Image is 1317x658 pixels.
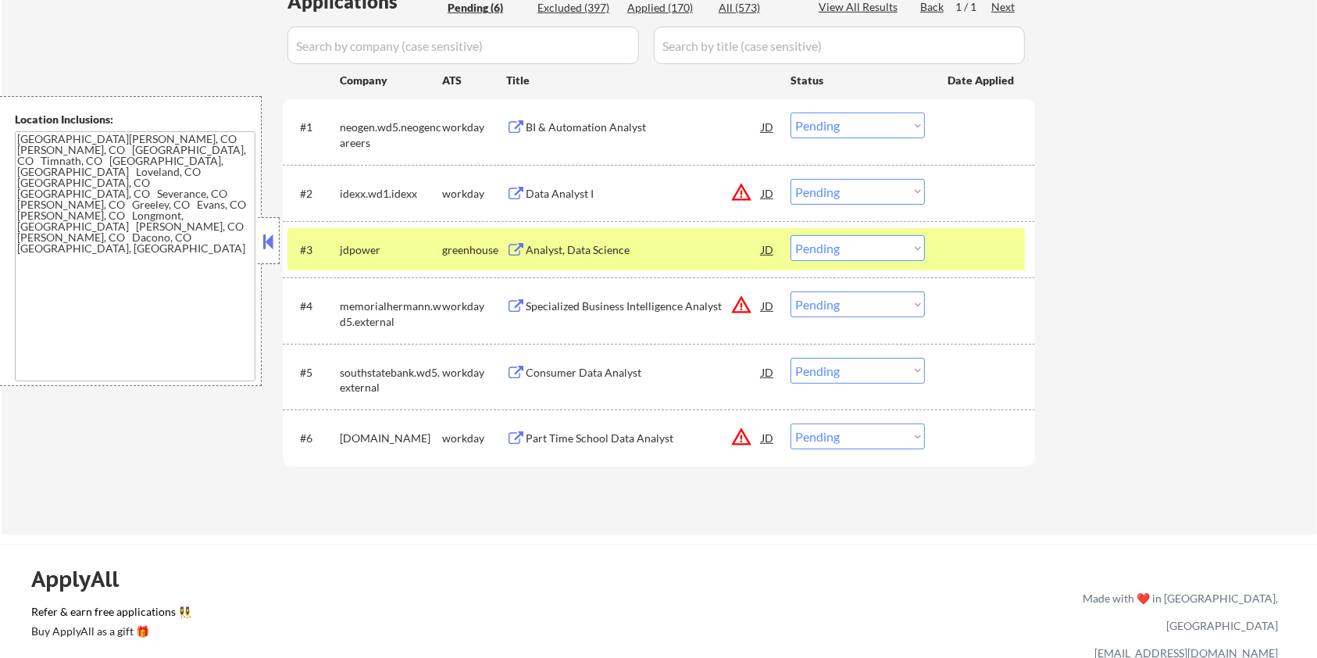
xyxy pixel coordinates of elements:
[1076,585,1278,639] div: Made with ❤️ in [GEOGRAPHIC_DATA], [GEOGRAPHIC_DATA]
[526,186,762,202] div: Data Analyst I
[760,179,776,207] div: JD
[760,291,776,320] div: JD
[760,424,776,452] div: JD
[760,235,776,263] div: JD
[300,365,327,381] div: #5
[730,426,752,448] button: warning_amber
[526,120,762,135] div: BI & Automation Analyst
[730,294,752,316] button: warning_amber
[948,73,1016,88] div: Date Applied
[442,186,506,202] div: workday
[442,365,506,381] div: workday
[340,186,442,202] div: idexx.wd1.idexx
[31,606,756,623] a: Refer & earn free applications 👯‍♀️
[730,181,752,203] button: warning_amber
[340,73,442,88] div: Company
[760,113,776,141] div: JD
[31,626,187,637] div: Buy ApplyAll as a gift 🎁
[442,242,506,258] div: greenhouse
[442,120,506,135] div: workday
[442,73,506,88] div: ATS
[340,431,442,446] div: [DOMAIN_NAME]
[300,120,327,135] div: #1
[340,365,442,395] div: southstatebank.wd5.external
[300,431,327,446] div: #6
[526,242,762,258] div: Analyst, Data Science
[791,66,925,94] div: Status
[654,27,1025,64] input: Search by title (case sensitive)
[300,186,327,202] div: #2
[442,431,506,446] div: workday
[526,299,762,314] div: Specialized Business Intelligence Analyst
[442,299,506,314] div: workday
[31,566,137,592] div: ApplyAll
[340,242,442,258] div: jdpower
[287,27,639,64] input: Search by company (case sensitive)
[31,623,187,642] a: Buy ApplyAll as a gift 🎁
[300,242,327,258] div: #3
[340,120,442,150] div: neogen.wd5.neogencareers
[526,365,762,381] div: Consumer Data Analyst
[340,299,442,329] div: memorialhermann.wd5.external
[300,299,327,314] div: #4
[760,358,776,386] div: JD
[15,112,255,127] div: Location Inclusions:
[526,431,762,446] div: Part Time School Data Analyst
[506,73,776,88] div: Title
